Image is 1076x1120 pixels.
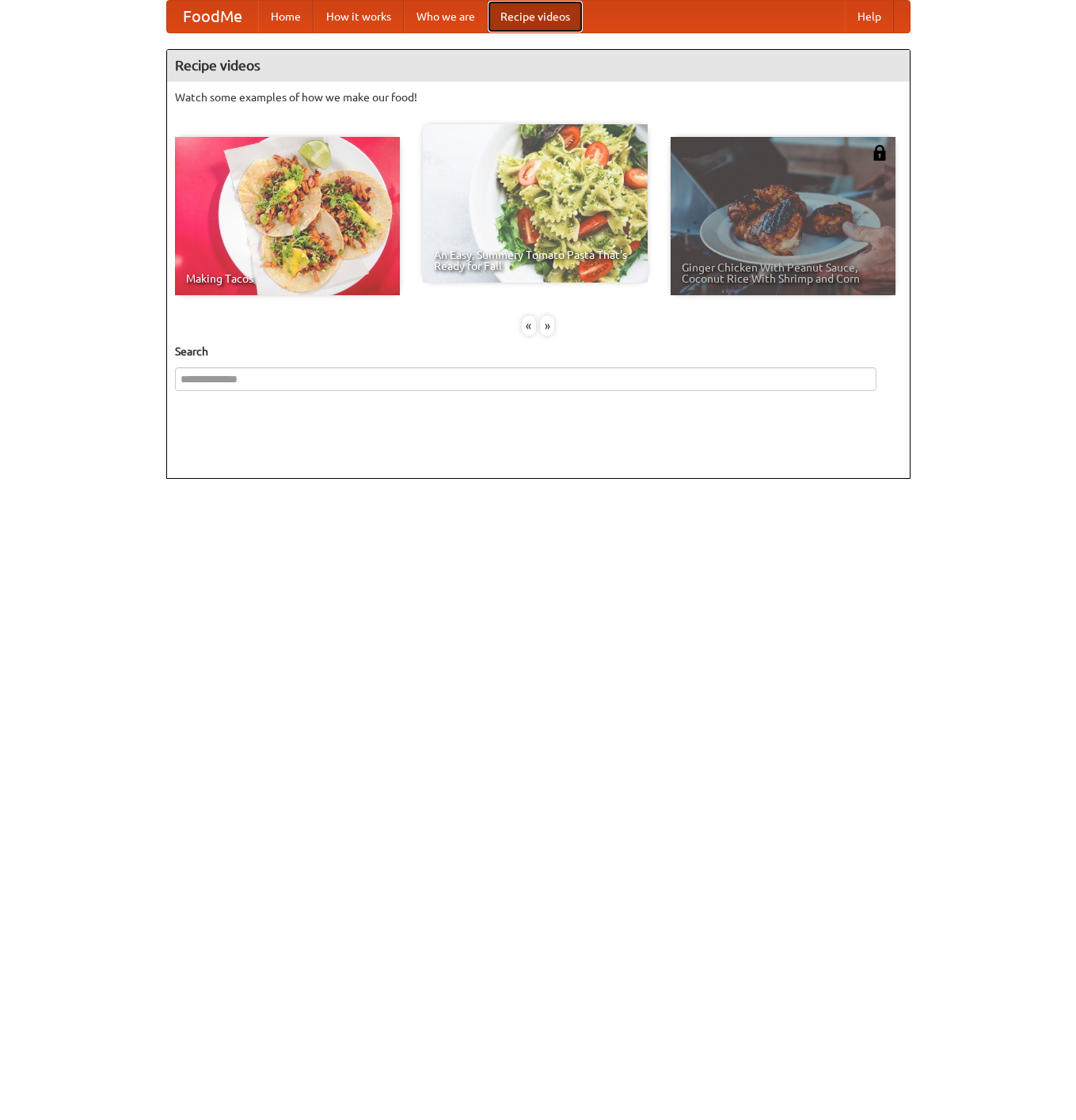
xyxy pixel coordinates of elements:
a: FoodMe [167,1,258,32]
p: Watch some examples of how we make our food! [175,89,902,105]
h4: Recipe videos [167,50,910,82]
a: How it works [314,1,404,32]
a: Who we are [404,1,488,32]
h5: Search [175,344,902,359]
a: An Easy, Summery Tomato Pasta That's Ready for Fall [423,124,648,283]
a: Making Tacos [175,137,400,295]
div: » [540,316,554,336]
img: 483408.png [872,145,888,161]
span: Making Tacos [186,273,389,284]
a: Recipe videos [488,1,583,32]
a: Home [258,1,314,32]
div: « [522,316,536,336]
span: An Easy, Summery Tomato Pasta That's Ready for Fall [434,249,637,271]
a: Help [845,1,894,32]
